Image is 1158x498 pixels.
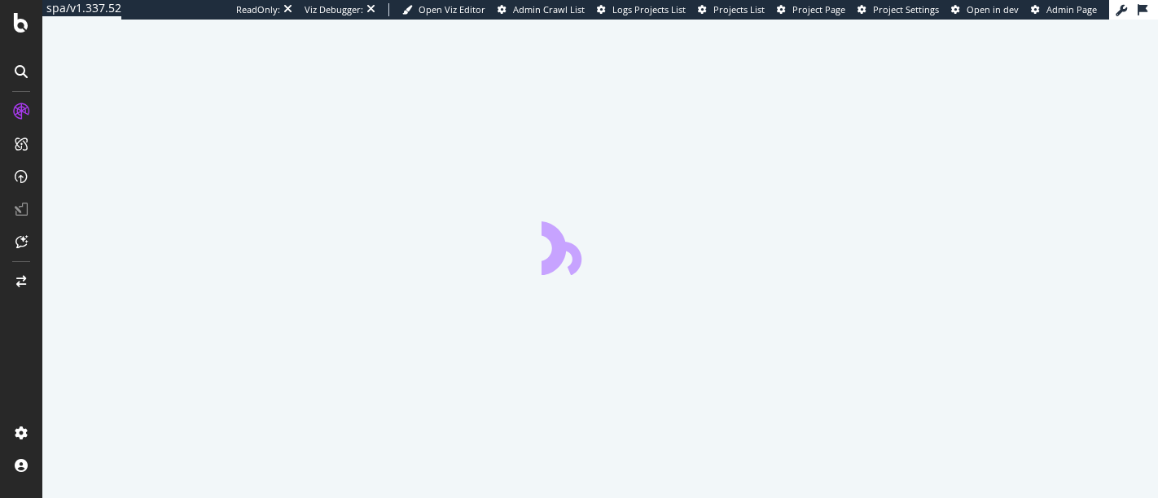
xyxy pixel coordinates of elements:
a: Projects List [698,3,765,16]
span: Open in dev [967,3,1019,15]
a: Project Settings [858,3,939,16]
a: Open Viz Editor [402,3,485,16]
a: Project Page [777,3,845,16]
span: Logs Projects List [612,3,686,15]
span: Admin Crawl List [513,3,585,15]
div: Viz Debugger: [305,3,363,16]
a: Admin Crawl List [498,3,585,16]
div: ReadOnly: [236,3,280,16]
a: Admin Page [1031,3,1097,16]
span: Open Viz Editor [419,3,485,15]
div: animation [542,216,659,275]
span: Project Settings [873,3,939,15]
span: Project Page [792,3,845,15]
span: Admin Page [1046,3,1097,15]
a: Logs Projects List [597,3,686,16]
span: Projects List [713,3,765,15]
a: Open in dev [951,3,1019,16]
